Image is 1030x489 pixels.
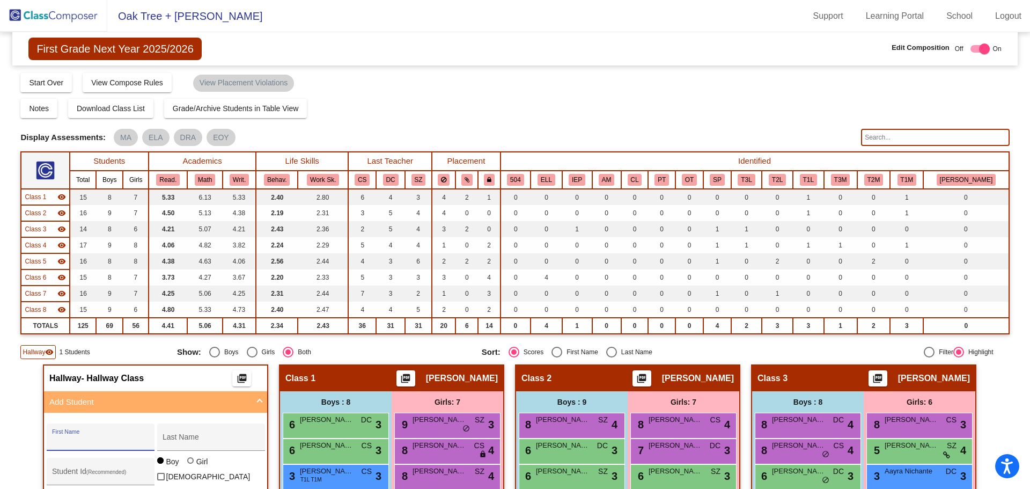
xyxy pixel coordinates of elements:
[857,221,891,237] td: 0
[793,189,824,205] td: 1
[478,286,500,302] td: 3
[96,253,123,269] td: 8
[824,189,857,205] td: 0
[762,221,793,237] td: 0
[592,189,621,205] td: 0
[632,370,651,386] button: Print Students Details
[223,253,256,269] td: 4.06
[478,205,500,221] td: 0
[675,189,703,205] td: 0
[478,269,500,286] td: 4
[20,73,72,92] button: Start Over
[531,221,562,237] td: 0
[20,99,57,118] button: Notes
[298,221,348,237] td: 2.36
[857,189,891,205] td: 0
[621,237,649,253] td: 0
[256,269,298,286] td: 2.20
[70,152,149,171] th: Students
[123,286,149,302] td: 7
[298,189,348,205] td: 2.80
[223,237,256,253] td: 3.82
[562,189,592,205] td: 0
[187,237,222,253] td: 4.82
[824,221,857,237] td: 0
[478,189,500,205] td: 1
[955,44,963,54] span: Off
[52,471,149,480] input: Student Id
[675,171,703,189] th: Occupational Therapy
[149,253,187,269] td: 4.38
[569,174,585,186] button: IEP
[635,373,648,388] mat-icon: picture_as_pdf
[531,253,562,269] td: 0
[501,221,531,237] td: 0
[187,221,222,237] td: 5.07
[675,253,703,269] td: 0
[648,205,675,221] td: 0
[703,269,731,286] td: 0
[824,237,857,253] td: 1
[57,257,66,266] mat-icon: visibility
[70,269,96,286] td: 15
[478,237,500,253] td: 2
[142,129,169,146] mat-chip: ELA
[348,253,376,269] td: 4
[455,237,478,253] td: 0
[25,257,46,266] span: Class 5
[621,189,649,205] td: 0
[25,208,46,218] span: Class 2
[163,437,259,446] input: Last Name
[376,237,404,253] td: 4
[187,269,222,286] td: 4.27
[376,286,404,302] td: 3
[405,171,432,189] th: Stephanie Zykorie
[731,205,762,221] td: 0
[871,373,884,388] mat-icon: picture_as_pdf
[405,189,432,205] td: 3
[70,171,96,189] th: Total
[703,205,731,221] td: 0
[223,221,256,237] td: 4.21
[628,174,642,186] button: CL
[21,269,70,286] td: Alexa Tringali - No Class Name
[831,174,850,186] button: T3M
[376,189,404,205] td: 4
[49,396,249,408] mat-panel-title: Add Student
[648,189,675,205] td: 0
[592,171,621,189] th: Accelerated Math Student
[993,44,1002,54] span: On
[890,253,923,269] td: 0
[703,221,731,237] td: 1
[654,174,669,186] button: PT
[298,253,348,269] td: 2.44
[21,237,70,253] td: Gabrielle Sarcone - No Class Name
[123,221,149,237] td: 6
[91,78,163,87] span: View Compose Rules
[223,269,256,286] td: 3.67
[762,189,793,205] td: 0
[399,373,412,388] mat-icon: picture_as_pdf
[25,240,46,250] span: Class 4
[648,269,675,286] td: 0
[57,273,66,282] mat-icon: visibility
[793,253,824,269] td: 0
[890,237,923,253] td: 1
[824,171,857,189] th: Tier 3 Math
[857,205,891,221] td: 0
[187,286,222,302] td: 5.06
[21,221,70,237] td: Sarah Pramberger - No Class Name
[531,269,562,286] td: 4
[923,269,1009,286] td: 0
[114,129,138,146] mat-chip: MA
[864,174,884,186] button: T2M
[21,286,70,302] td: Samantha Southard - No Class Name
[455,205,478,221] td: 0
[195,174,215,186] button: Math
[298,205,348,221] td: 2.31
[173,104,299,113] span: Grade/Archive Students in Table View
[256,189,298,205] td: 2.40
[923,221,1009,237] td: 0
[123,269,149,286] td: 7
[562,237,592,253] td: 0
